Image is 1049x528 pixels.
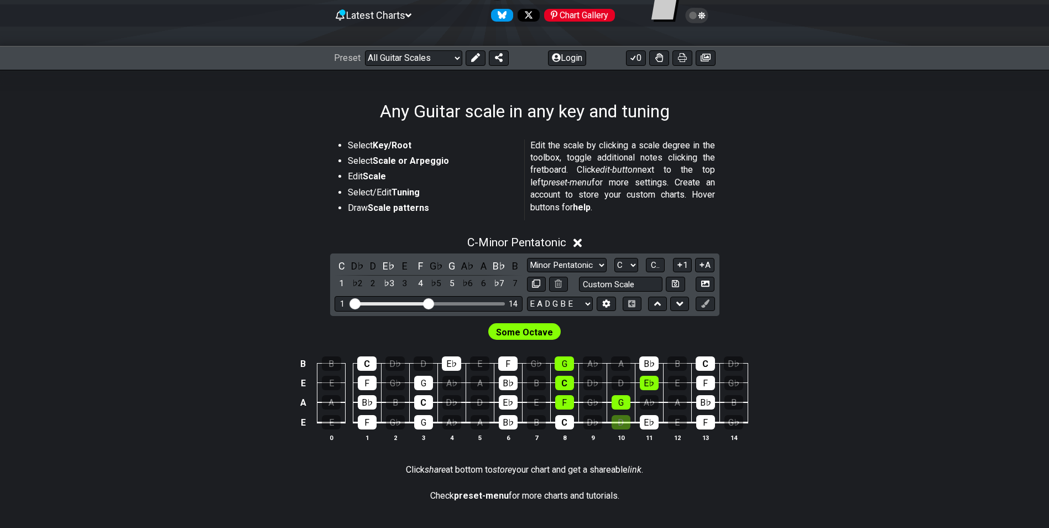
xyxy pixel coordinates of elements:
[373,140,411,151] strong: Key/Root
[544,177,592,188] em: preset-menu
[392,187,420,198] strong: Tuning
[442,376,461,390] div: A♭
[611,356,630,371] div: A
[691,432,719,443] th: 13
[696,415,715,429] div: F
[348,202,517,218] li: Draw
[583,395,602,410] div: G♭
[668,415,687,429] div: E
[322,415,341,429] div: E
[646,258,665,273] button: C..
[696,376,715,390] div: F
[476,258,490,273] div: toggle pitch class
[348,155,517,170] li: Select
[454,490,509,501] strong: preset-menu
[596,164,638,175] em: edit-button
[508,276,522,291] div: toggle scale degree
[691,11,703,20] span: Toggle light / dark theme
[382,258,396,273] div: toggle pitch class
[548,50,586,66] button: Login
[583,356,602,371] div: A♭
[696,50,716,66] button: Create image
[530,139,715,214] p: Edit the scale by clicking a scale degree in the toolbox, toggle additional notes clicking the fr...
[489,50,509,66] button: Share Preset
[348,139,517,155] li: Select
[667,356,687,371] div: B
[414,356,433,371] div: D
[348,187,517,202] li: Select/Edit
[527,376,546,390] div: B
[296,354,310,374] td: B
[471,395,489,410] div: D
[363,171,386,182] strong: Scale
[555,395,574,410] div: F
[373,156,449,166] strong: Scale or Arpeggio
[499,415,518,429] div: B♭
[466,50,486,66] button: Edit Preset
[380,101,670,122] h1: Any Guitar scale in any key and tuning
[430,490,619,502] p: Check for more charts and tutorials.
[573,202,591,213] strong: help
[695,258,714,273] button: A
[614,258,638,273] select: Tonic/Root
[583,376,602,390] div: D♭
[509,299,518,309] div: 14
[628,464,641,475] em: link
[527,277,546,292] button: Copy
[414,415,433,429] div: G
[413,276,427,291] div: toggle scale degree
[353,432,381,443] th: 1
[672,50,692,66] button: Print
[322,395,341,410] div: A
[724,376,743,390] div: G♭
[413,258,427,273] div: toggle pitch class
[549,277,568,292] button: Delete
[461,276,475,291] div: toggle scale degree
[445,276,459,291] div: toggle scale degree
[382,276,396,291] div: toggle scale degree
[696,356,715,371] div: C
[670,297,689,312] button: Move down
[696,297,714,312] button: First click edit preset to enable marker editing
[724,415,743,429] div: G♭
[348,170,517,186] li: Edit
[358,376,377,390] div: F
[499,395,518,410] div: E♭
[635,432,663,443] th: 11
[555,376,574,390] div: C
[527,395,546,410] div: E
[724,395,743,410] div: B
[296,393,310,413] td: A
[358,395,377,410] div: B♭
[296,374,310,393] td: E
[350,276,364,291] div: toggle scale degree
[335,276,349,291] div: toggle scale degree
[350,258,364,273] div: toggle pitch class
[471,415,489,429] div: A
[522,432,550,443] th: 7
[386,395,405,410] div: B
[442,356,461,371] div: E♭
[623,297,641,312] button: Toggle horizontal chord view
[640,376,659,390] div: E♭
[626,50,646,66] button: 0
[340,299,345,309] div: 1
[649,50,669,66] button: Toggle Dexterity for all fretkits
[492,276,507,291] div: toggle scale degree
[719,432,748,443] th: 14
[612,415,630,429] div: D
[640,415,659,429] div: E♭
[425,464,446,475] em: share
[470,356,489,371] div: E
[414,376,433,390] div: G
[385,356,405,371] div: D♭
[494,432,522,443] th: 6
[640,395,659,410] div: A♭
[668,376,687,390] div: E
[466,432,494,443] th: 5
[322,376,341,390] div: E
[724,356,743,371] div: D♭
[335,296,523,311] div: Visible fret range
[578,432,607,443] th: 9
[496,324,553,340] span: First enable full edit mode to edit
